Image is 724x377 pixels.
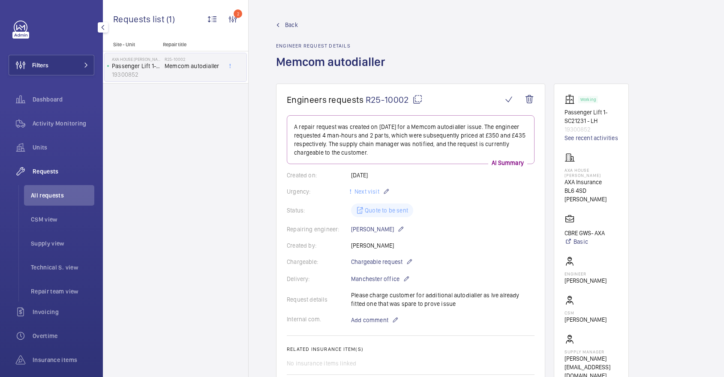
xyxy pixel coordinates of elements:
p: CSM [565,310,607,315]
p: [PERSON_NAME] [565,276,607,285]
span: Requests list [113,14,166,24]
span: Dashboard [33,95,94,104]
p: [PERSON_NAME] [565,315,607,324]
p: [PERSON_NAME] [351,224,404,234]
p: Passenger Lift 1- SC21231 - LH [112,62,161,70]
img: elevator.svg [565,94,578,105]
p: Engineer [565,271,607,276]
span: Engineers requests [287,94,364,105]
p: Site - Unit [103,42,159,48]
span: CSM view [31,215,94,224]
p: Supply manager [565,349,618,354]
span: R25-10002 [366,94,423,105]
span: Supply view [31,239,94,248]
span: Filters [32,61,48,69]
span: All requests [31,191,94,200]
span: Overtime [33,332,94,340]
p: Repair title [163,42,219,48]
span: Chargeable request [351,257,403,266]
span: Units [33,143,94,152]
p: Passenger Lift 1- SC21231 - LH [565,108,618,125]
span: Next visit [353,188,379,195]
a: Basic [565,237,605,246]
span: Insurance items [33,356,94,364]
span: Back [285,21,298,29]
p: BL6 4SD [PERSON_NAME] [565,186,618,203]
span: Invoicing [33,308,94,316]
h1: Memcom autodialler [276,54,390,84]
p: AXA House [PERSON_NAME] [112,57,161,62]
span: Requests [33,167,94,176]
p: AXA Insurance [565,178,618,186]
span: Activity Monitoring [33,119,94,128]
h2: Engineer request details [276,43,390,49]
span: Memcom autodialler [165,62,221,70]
h2: R25-10002 [165,57,221,62]
p: AXA House [PERSON_NAME] [565,168,618,178]
p: Manchester office [351,274,410,284]
span: Repair team view [31,287,94,296]
p: CBRE GWS- AXA [565,229,605,237]
p: 19300852 [565,125,618,134]
p: 19300852 [112,70,161,79]
span: Add comment [351,316,388,324]
p: A repair request was created on [DATE] for a Memcom autodialler issue. The engineer requested 4 m... [294,123,527,157]
span: Technical S. view [31,263,94,272]
p: AI Summary [488,159,527,167]
h2: Related insurance item(s) [287,346,535,352]
a: See recent activities [565,134,618,142]
p: Working [580,98,596,101]
button: Filters [9,55,94,75]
